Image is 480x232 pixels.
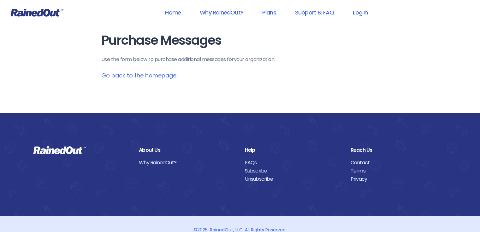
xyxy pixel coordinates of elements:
div: About Us [139,146,235,154]
a: Support & FAQ [287,5,342,20]
a: Terms [351,167,447,175]
a: Plans [254,5,284,20]
a: FAQs [245,159,341,167]
a: Subscribe [245,167,341,175]
a: Privacy [351,175,447,183]
p: Use the form below to purchase additional messages for your organization . [101,56,379,63]
div: Reach Us [351,146,447,154]
a: Why RainedOut? [192,5,252,20]
h1: Purchase Messages [101,33,379,48]
a: Contact [351,159,447,167]
div: Help [245,146,341,154]
a: Go back to the homepage [101,71,176,79]
a: Log In [345,5,376,20]
a: Why RainedOut? [139,159,235,167]
a: Unsubscribe [245,175,341,183]
a: Home [157,5,189,20]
